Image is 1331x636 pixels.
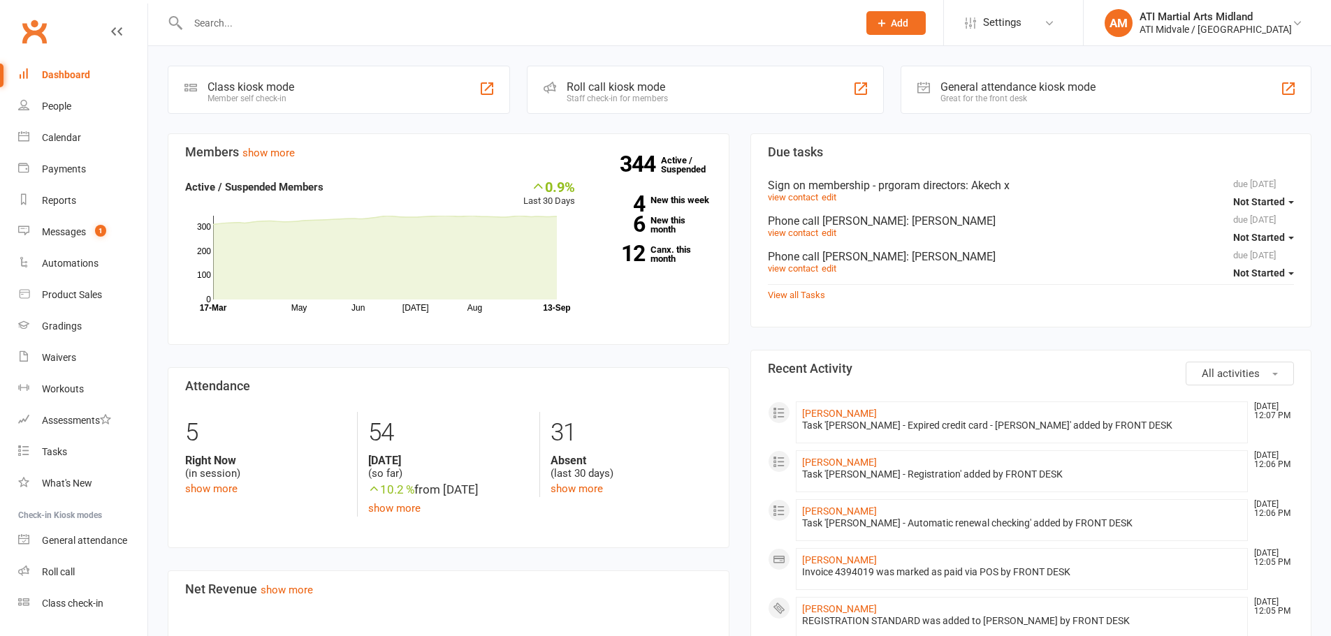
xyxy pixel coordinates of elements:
div: What's New [42,478,92,489]
div: 5 [185,412,347,454]
div: Calendar [42,132,81,143]
div: Payments [42,163,86,175]
div: Assessments [42,415,111,426]
div: 0.9% [523,179,575,194]
h3: Net Revenue [185,582,712,596]
time: [DATE] 12:06 PM [1247,500,1293,518]
div: Task '[PERSON_NAME] - Registration' added by FRONT DESK [802,468,1242,480]
div: Last 30 Days [523,179,575,209]
a: [PERSON_NAME] [802,603,877,614]
a: show more [185,482,238,495]
span: All activities [1202,367,1260,380]
div: 54 [368,412,529,454]
a: show more [368,502,421,515]
strong: 344 [620,154,661,175]
a: Waivers [18,342,147,374]
button: Add [866,11,926,35]
div: Waivers [42,352,76,363]
time: [DATE] 12:05 PM [1247,598,1293,616]
a: View all Tasks [768,290,825,300]
a: People [18,91,147,122]
span: Not Started [1233,267,1285,279]
a: view contact [768,228,818,238]
div: REGISTRATION STANDARD was added to [PERSON_NAME] by FRONT DESK [802,615,1242,627]
div: from [DATE] [368,480,529,499]
div: Reports [42,195,76,206]
div: Class check-in [42,598,103,609]
div: Roll call kiosk mode [567,80,668,94]
div: Member self check-in [208,94,294,103]
div: Great for the front desk [940,94,1096,103]
span: Not Started [1233,232,1285,243]
div: Task '[PERSON_NAME] - Automatic renewal checking' added by FRONT DESK [802,517,1242,529]
input: Search... [184,13,848,33]
a: Roll call [18,556,147,588]
a: view contact [768,263,818,274]
div: Phone call [PERSON_NAME] [768,250,1295,263]
a: show more [261,584,313,596]
div: ATI Midvale / [GEOGRAPHIC_DATA] [1140,23,1292,36]
a: show more [551,482,603,495]
div: 31 [551,412,711,454]
a: [PERSON_NAME] [802,554,877,565]
a: edit [822,228,836,238]
strong: 12 [596,243,645,264]
a: Payments [18,154,147,185]
a: Class kiosk mode [18,588,147,619]
a: Calendar [18,122,147,154]
span: : [PERSON_NAME] [906,250,996,263]
div: Phone call [PERSON_NAME] [768,214,1295,228]
time: [DATE] 12:05 PM [1247,549,1293,567]
span: Not Started [1233,196,1285,207]
span: Add [891,17,908,29]
a: 4New this week [596,195,712,205]
a: 12Canx. this month [596,245,712,263]
div: Tasks [42,446,67,457]
a: 344Active / Suspended [661,145,722,184]
strong: Right Now [185,454,347,467]
div: Workouts [42,383,84,394]
div: Task '[PERSON_NAME] - Expired credit card - [PERSON_NAME]' added by FRONT DESK [802,420,1242,431]
time: [DATE] 12:07 PM [1247,402,1293,420]
a: Product Sales [18,279,147,311]
button: All activities [1186,362,1294,385]
a: edit [822,263,836,274]
span: : Akech x [966,179,1010,192]
div: Dashboard [42,69,90,80]
span: : [PERSON_NAME] [906,214,996,228]
h3: Attendance [185,379,712,393]
div: General attendance kiosk mode [940,80,1096,94]
h3: Members [185,145,712,159]
div: Gradings [42,320,82,332]
div: (so far) [368,454,529,480]
strong: [DATE] [368,454,529,467]
strong: 4 [596,193,645,214]
a: Tasks [18,436,147,468]
div: ATI Martial Arts Midland [1140,10,1292,23]
span: 1 [95,225,106,237]
a: view contact [768,192,818,202]
button: Not Started [1233,189,1294,214]
a: Automations [18,248,147,279]
div: Class kiosk mode [208,80,294,94]
button: Not Started [1233,260,1294,286]
div: Sign on membership - prgoram directors [768,179,1295,192]
div: (in session) [185,454,347,480]
a: [PERSON_NAME] [802,457,877,468]
a: What's New [18,468,147,499]
strong: 6 [596,214,645,235]
div: Automations [42,258,99,269]
h3: Recent Activity [768,362,1295,376]
div: AM [1105,9,1133,37]
a: show more [242,147,295,159]
button: Not Started [1233,225,1294,250]
a: [PERSON_NAME] [802,408,877,419]
h3: Due tasks [768,145,1295,159]
a: [PERSON_NAME] [802,505,877,517]
a: Dashboard [18,59,147,91]
a: 6New this month [596,216,712,234]
div: Product Sales [42,289,102,300]
div: General attendance [42,535,127,546]
a: Assessments [18,405,147,436]
a: Clubworx [17,14,52,49]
